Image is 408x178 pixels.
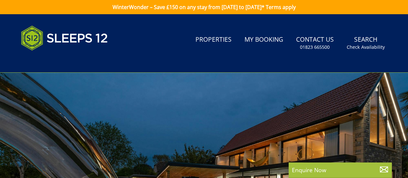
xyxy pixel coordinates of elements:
iframe: Customer reviews powered by Trustpilot [18,58,85,64]
small: Check Availability [347,44,385,50]
a: SearchCheck Availability [344,33,387,54]
a: My Booking [242,33,286,47]
small: 01823 665500 [300,44,330,50]
img: Sleeps 12 [21,22,108,54]
p: Enquire Now [292,166,389,174]
a: Properties [193,33,234,47]
a: Contact Us01823 665500 [294,33,336,54]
